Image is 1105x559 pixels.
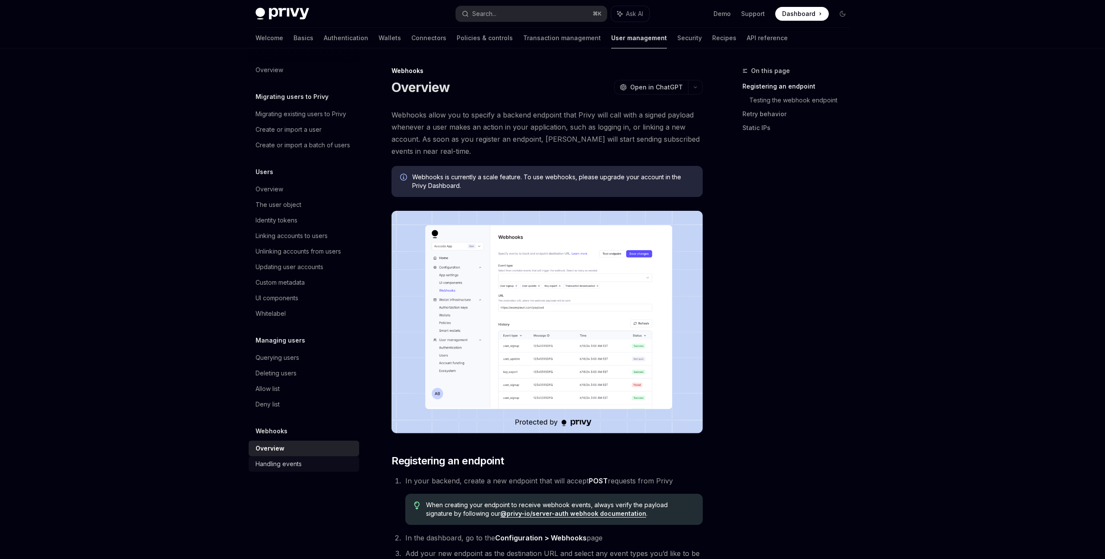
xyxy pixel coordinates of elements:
button: Ask AI [611,6,649,22]
div: Handling events [256,459,302,469]
button: Open in ChatGPT [614,80,688,95]
a: Basics [294,28,313,48]
span: In your backend, create a new endpoint that will accept requests from Privy [405,476,673,485]
div: Deleting users [256,368,297,378]
div: Webhooks [391,67,703,75]
a: Deny list [249,397,359,412]
a: Transaction management [523,28,601,48]
svg: Info [400,174,409,182]
a: @privy-io/server-auth webhook documentation [500,510,646,518]
a: Static IPs [742,121,856,135]
div: Unlinking accounts from users [256,246,341,257]
a: Support [741,10,765,18]
strong: POST [589,476,608,485]
a: Create or import a batch of users [249,137,359,153]
span: On this page [751,66,790,76]
div: Deny list [256,399,280,410]
h5: Managing users [256,335,305,346]
a: Connectors [411,28,446,48]
a: Overview [249,441,359,456]
a: The user object [249,197,359,213]
a: Overview [249,181,359,197]
div: Search... [472,9,496,19]
span: Webhooks is currently a scale feature. To use webhooks, please upgrade your account in the Privy ... [412,173,694,190]
div: Identity tokens [256,215,297,226]
a: Create or import a user [249,122,359,137]
a: Authentication [324,28,368,48]
div: Overview [256,184,283,194]
a: Unlinking accounts from users [249,244,359,259]
a: Updating user accounts [249,259,359,275]
h5: Users [256,167,273,177]
div: Migrating existing users to Privy [256,109,346,119]
div: Create or import a user [256,124,322,135]
a: Recipes [712,28,736,48]
a: Retry behavior [742,107,856,121]
a: Handling events [249,456,359,472]
a: Welcome [256,28,283,48]
div: Overview [256,443,284,454]
div: Create or import a batch of users [256,140,350,150]
div: Querying users [256,353,299,363]
div: The user object [256,200,301,210]
div: Updating user accounts [256,262,323,272]
a: API reference [747,28,788,48]
h1: Overview [391,79,450,95]
a: Dashboard [775,7,829,21]
div: Custom metadata [256,277,305,288]
a: Security [677,28,702,48]
svg: Tip [414,502,420,509]
span: Dashboard [782,10,815,18]
span: In the dashboard, go to the page [405,534,603,542]
a: Overview [249,62,359,78]
a: Wallets [379,28,401,48]
strong: Configuration > Webhooks [495,534,587,542]
img: images/Webhooks.png [391,211,703,433]
span: Webhooks allow you to specify a backend endpoint that Privy will call with a signed payload whene... [391,109,703,157]
a: User management [611,28,667,48]
a: Whitelabel [249,306,359,321]
a: Migrating existing users to Privy [249,106,359,122]
button: Toggle dark mode [836,7,849,21]
div: Linking accounts to users [256,231,328,241]
a: Identity tokens [249,213,359,228]
span: When creating your endpoint to receive webhook events, always verify the payload signature by fol... [426,501,694,518]
span: Open in ChatGPT [630,83,683,92]
a: Deleting users [249,365,359,381]
a: Policies & controls [457,28,513,48]
h5: Migrating users to Privy [256,92,328,102]
div: Allow list [256,384,280,394]
span: Registering an endpoint [391,454,504,468]
a: UI components [249,290,359,306]
a: Querying users [249,350,359,365]
a: Testing the webhook endpoint [749,93,856,107]
div: Overview [256,65,283,75]
a: Demo [714,10,731,18]
a: Allow list [249,381,359,397]
a: Custom metadata [249,275,359,290]
button: Search...⌘K [456,6,607,22]
a: Registering an endpoint [742,79,856,93]
img: dark logo [256,8,309,20]
a: Linking accounts to users [249,228,359,244]
h5: Webhooks [256,426,287,436]
span: ⌘ K [593,10,602,17]
span: Ask AI [626,10,643,18]
div: UI components [256,293,298,303]
div: Whitelabel [256,308,286,319]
